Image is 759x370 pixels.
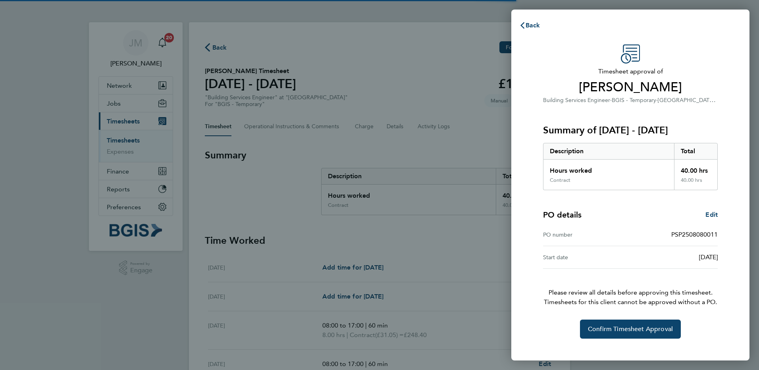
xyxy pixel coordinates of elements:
span: · [610,97,612,104]
div: Contract [550,177,570,183]
span: Edit [705,211,718,218]
h4: PO details [543,209,582,220]
span: BGIS - Temporary [612,97,656,104]
span: Confirm Timesheet Approval [588,325,673,333]
span: Timesheets for this client cannot be approved without a PO. [534,297,727,307]
div: Hours worked [543,160,674,177]
span: · [656,97,658,104]
a: Edit [705,210,718,220]
span: PSP2508080011 [671,231,718,238]
div: Total [674,143,718,159]
span: Building Services Engineer [543,97,610,104]
div: PO number [543,230,630,239]
button: Back [511,17,548,33]
div: 40.00 hrs [674,177,718,190]
div: Description [543,143,674,159]
p: Please review all details before approving this timesheet. [534,269,727,307]
button: Confirm Timesheet Approval [580,320,681,339]
div: Summary of 09 - 15 Aug 2025 [543,143,718,190]
h3: Summary of [DATE] - [DATE] [543,124,718,137]
div: [DATE] [630,252,718,262]
span: [PERSON_NAME] [543,79,718,95]
span: Timesheet approval of [543,67,718,76]
div: 40.00 hrs [674,160,718,177]
span: Back [526,21,540,29]
div: Start date [543,252,630,262]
